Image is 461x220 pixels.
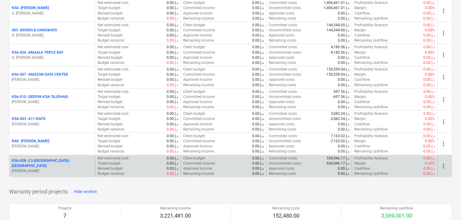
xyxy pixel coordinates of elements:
[12,50,93,60] div: KSA-006 -AMAALA TRIPLE BAYG. [PERSON_NAME]
[269,156,298,161] p: Committed costs :
[252,72,264,77] p: 0.00د.إ.‏
[269,45,298,50] p: Committed costs :
[183,83,215,88] p: Remaining income :
[354,38,388,43] p: Remaining cashflow :
[252,50,264,55] p: 0.00د.إ.‏
[167,77,178,82] p: 0.00د.إ.‏
[167,171,178,176] p: 0.00د.إ.‏
[98,0,129,5] p: Net estimated cost :
[183,11,213,16] p: Approved income :
[269,11,295,16] p: Approved costs :
[183,144,213,149] p: Approved income :
[423,111,435,116] p: 0.00د.إ.‏
[269,23,298,28] p: Committed costs :
[440,118,447,125] span: more_vert
[423,60,435,65] p: 0.00د.إ.‏
[167,166,178,171] p: 0.00د.إ.‏
[183,94,215,99] p: Committed income :
[183,50,215,55] p: Committed income :
[252,38,264,43] p: 0.00د.إ.‏
[425,28,435,33] p: 0.00%
[98,28,121,33] p: Target budget :
[183,139,215,144] p: Committed income :
[423,171,435,176] p: 0.00د.إ.‏
[98,45,129,50] p: Net estimated cost :
[167,5,178,11] p: 0.00د.إ.‏
[98,94,121,99] p: Target budget :
[269,16,297,21] p: Remaining costs :
[423,67,435,72] p: 0.00د.إ.‏
[354,50,367,55] p: Margin :
[269,67,298,72] p: Committed costs :
[354,134,388,139] p: Profitability forecast :
[330,116,349,121] p: -3,082.24د.إ.‏
[12,28,93,38] div: 005 -BROWS & HANGWAYSG. [PERSON_NAME]
[326,161,349,166] p: -536,946.17د.إ.‏
[183,134,206,139] p: Client budget :
[252,156,264,161] p: 0.00د.إ.‏
[338,33,349,38] p: 0.00د.إ.‏
[269,127,297,132] p: Remaining costs :
[12,139,49,144] p: RAK - [PERSON_NAME]
[327,156,349,161] p: 536,946.17د.إ.‏
[269,149,297,154] p: Remaining costs :
[354,144,371,149] p: Cashflow :
[440,52,447,59] span: more_vert
[380,212,413,219] p: 3,069,001.00
[98,139,121,144] p: Target budget :
[98,72,121,77] p: Target budget :
[183,33,213,38] p: Approved income :
[183,23,206,28] p: Client budget :
[252,105,264,110] p: 0.00د.إ.‏
[252,171,264,176] p: 0.00د.إ.‏
[12,55,93,60] p: G. [PERSON_NAME]
[183,67,206,72] p: Client budget :
[252,16,264,21] p: 0.00د.إ.‏
[252,55,264,60] p: 0.00د.إ.‏
[269,122,295,127] p: Approved costs :
[423,38,435,43] p: 0.00د.إ.‏
[338,99,349,105] p: 0.00د.إ.‏
[98,166,123,171] p: Revised budget :
[58,206,71,211] p: Projects
[73,187,98,196] button: Hide section
[167,105,178,110] p: 0.00د.إ.‏
[98,23,129,28] p: Net estimated cost :
[252,94,264,99] p: 0.00د.إ.‏
[327,23,349,28] p: 144,344.00د.إ.‏
[58,212,71,219] p: 7
[74,188,97,195] div: Hide section
[252,166,264,171] p: 0.00د.إ.‏
[12,94,68,99] p: KSA-010 - QIDDIYA-KSA-TAJDHABI
[354,122,371,127] p: Cashflow :
[167,161,178,166] p: 0.00د.إ.‏
[12,99,93,105] p: [PERSON_NAME]
[12,144,93,149] p: [PERSON_NAME]
[269,0,298,5] p: Committed costs :
[330,139,349,144] p: -7,163.02د.إ.‏
[272,206,299,211] p: Remaining costs
[98,116,121,121] p: Target budget :
[183,105,215,110] p: Remaining income :
[167,50,178,55] p: 0.00د.إ.‏
[167,144,178,149] p: 0.00د.إ.‏
[338,16,349,21] p: 0.00د.إ.‏
[12,11,93,16] p: G. [PERSON_NAME]
[354,127,388,132] p: Remaining cashflow :
[252,5,264,11] p: 0.00د.إ.‏
[183,0,206,5] p: Client budget :
[98,83,125,88] p: Budget variance :
[423,122,435,127] p: 0.00د.إ.‏
[338,122,349,127] p: 0.00د.إ.‏
[98,33,123,38] p: Revised budget :
[431,191,461,220] div: Chat Widget
[354,11,371,16] p: Cashflow :
[98,127,125,132] p: Budget variance :
[252,111,264,116] p: 0.00د.إ.‏
[167,16,178,21] p: 0.00د.إ.‏
[12,116,45,121] p: KSA-003 - A11-KAFD
[12,50,63,55] p: KSA-006 - AMAALA TRIPLE BAY
[354,23,388,28] p: Profitability forecast :
[160,212,191,219] p: 3,221,481.00
[167,127,178,132] p: 0.00د.إ.‏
